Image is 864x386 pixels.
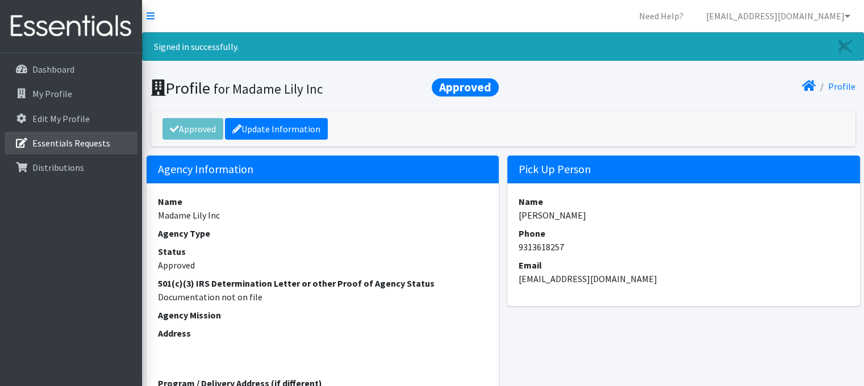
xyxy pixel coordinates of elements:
a: Close [827,33,863,60]
dd: 9313618257 [519,240,849,254]
dt: Name [158,195,488,208]
a: Distributions [5,156,137,179]
dt: Name [519,195,849,208]
h1: Profile [151,78,499,98]
small: for Madame Lily Inc [214,81,323,97]
p: Distributions [32,162,84,173]
a: Update Information [225,118,328,140]
dd: [EMAIL_ADDRESS][DOMAIN_NAME] [519,272,849,286]
p: Edit My Profile [32,113,90,124]
dt: Agency Type [158,226,488,240]
a: Need Help? [630,5,692,27]
a: Edit My Profile [5,107,137,130]
a: Essentials Requests [5,132,137,154]
span: Approved [432,78,499,96]
dt: 501(c)(3) IRS Determination Letter or other Proof of Agency Status [158,276,488,290]
a: [EMAIL_ADDRESS][DOMAIN_NAME] [697,5,859,27]
p: Dashboard [32,64,74,75]
a: My Profile [5,82,137,105]
div: Signed in successfully. [142,32,864,61]
dd: Documentation not on file [158,290,488,304]
dt: Phone [519,226,849,240]
p: My Profile [32,88,72,99]
dt: Email [519,258,849,272]
dd: Madame Lily Inc [158,208,488,222]
h5: Pick Up Person [507,156,860,183]
dd: Approved [158,258,488,272]
a: Profile [828,81,855,92]
strong: Address [158,328,191,339]
dt: Status [158,245,488,258]
dd: [PERSON_NAME] [519,208,849,222]
img: HumanEssentials [5,7,137,45]
h5: Agency Information [147,156,499,183]
a: Dashboard [5,58,137,81]
p: Essentials Requests [32,137,110,149]
dt: Agency Mission [158,308,488,322]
